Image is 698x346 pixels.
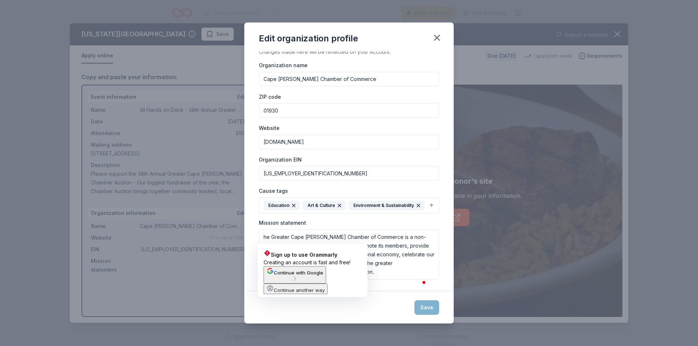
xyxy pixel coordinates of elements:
[259,166,439,180] input: 12-3456789
[259,156,302,163] label: Organization EIN
[259,33,358,44] div: Edit organization profile
[259,187,288,195] label: Cause tags
[259,48,439,56] div: Changes made here will be reflected on your Account.
[259,229,439,280] textarea: To enrich screen reader interactions, please activate Accessibility in Grammarly extension settings
[259,125,280,132] label: Website
[259,198,439,213] button: EducationArt & CultureEnvironment & Sustainability
[259,103,439,118] input: 12345 (U.S. only)
[259,62,308,69] label: Organization name
[303,201,346,210] div: Art & Culture
[259,219,306,227] label: Mission statement
[349,201,425,210] div: Environment & Sustainability
[259,93,281,101] label: ZIP code
[264,201,300,210] div: Education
